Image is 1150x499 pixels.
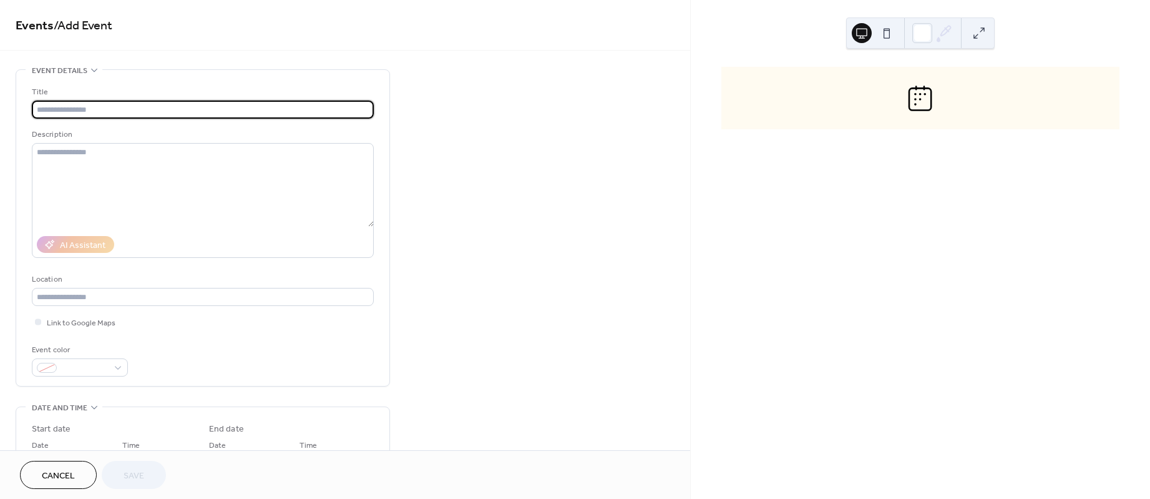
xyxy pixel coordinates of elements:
span: Cancel [42,470,75,483]
div: Description [32,128,371,141]
span: Time [300,439,317,452]
span: Time [122,439,140,452]
div: Title [32,86,371,99]
span: / Add Event [54,14,112,38]
div: Location [32,273,371,286]
span: Date [209,439,226,452]
span: Date and time [32,402,87,415]
button: Cancel [20,461,97,489]
div: Event color [32,343,125,357]
span: Event details [32,64,87,77]
div: End date [209,423,244,436]
div: Start date [32,423,71,436]
span: Date [32,439,49,452]
a: Events [16,14,54,38]
span: Link to Google Maps [47,317,115,330]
